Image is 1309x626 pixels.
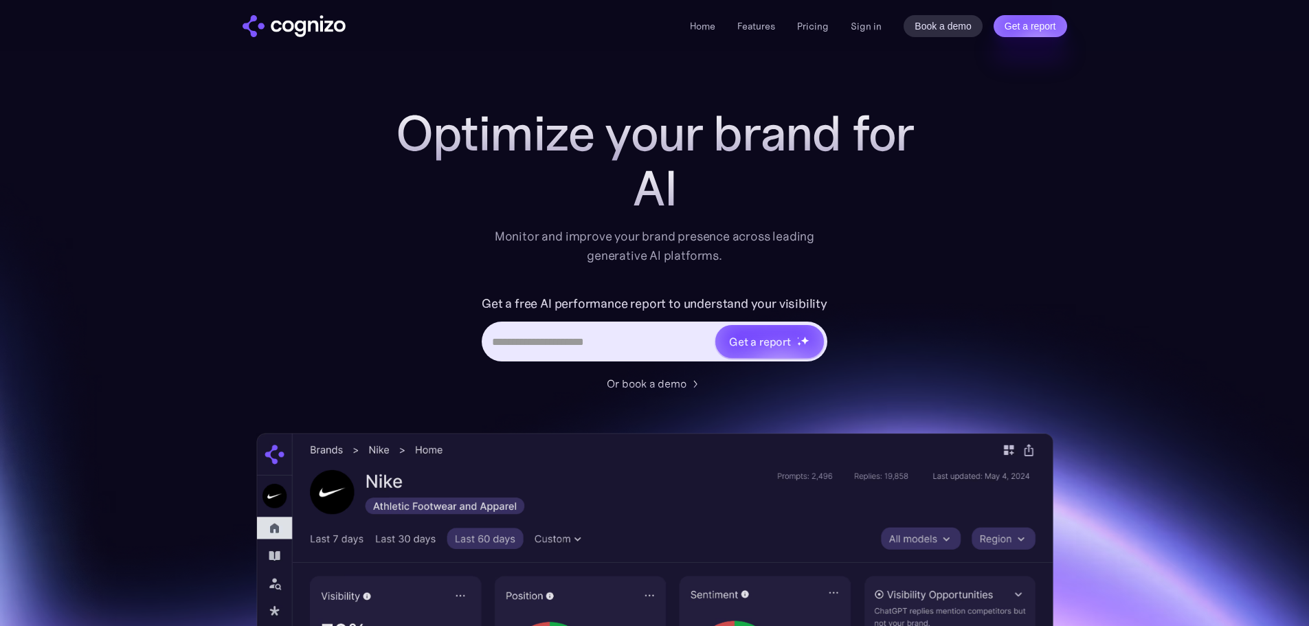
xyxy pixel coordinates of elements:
a: Get a report [994,15,1067,37]
img: star [801,336,809,345]
img: star [797,337,799,339]
div: Or book a demo [607,375,686,392]
h1: Optimize your brand for [380,106,930,161]
a: Get a reportstarstarstar [714,324,825,359]
form: Hero URL Input Form [482,293,827,368]
a: Or book a demo [607,375,703,392]
a: Sign in [851,18,882,34]
a: Home [690,20,715,32]
img: star [797,342,802,346]
a: Pricing [797,20,829,32]
div: AI [380,161,930,216]
div: Monitor and improve your brand presence across leading generative AI platforms. [486,227,824,265]
label: Get a free AI performance report to understand your visibility [482,293,827,315]
a: home [243,15,346,37]
a: Book a demo [904,15,983,37]
img: cognizo logo [243,15,346,37]
div: Get a report [729,333,791,350]
a: Features [737,20,775,32]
